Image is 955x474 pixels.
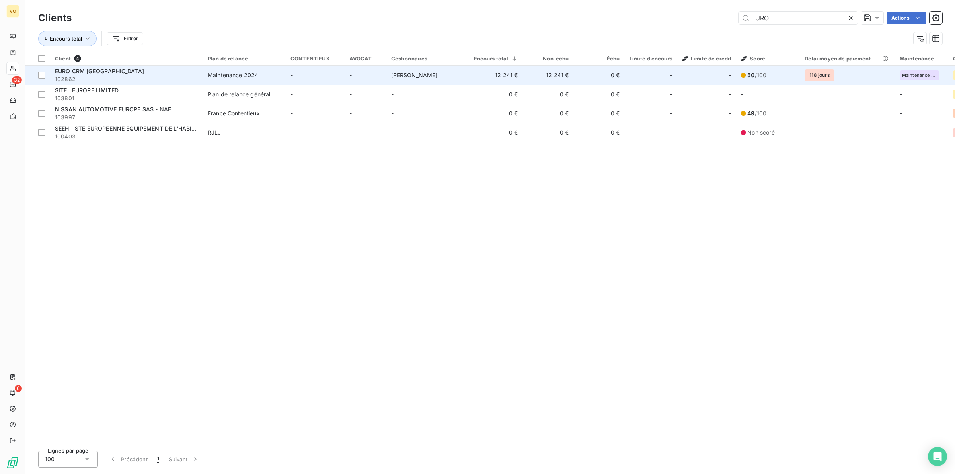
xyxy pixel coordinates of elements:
[391,55,464,62] div: Gestionnaires
[55,87,119,94] span: SITEL EUROPE LIMITED
[474,55,518,62] div: Encours total
[574,104,625,123] td: 0 €
[12,76,22,84] span: 32
[208,71,258,79] div: Maintenance 2024
[50,35,82,42] span: Encours total
[729,109,731,117] span: -
[349,110,352,117] span: -
[902,73,937,78] span: Maintenance 2024
[55,133,198,140] span: 100403
[579,55,620,62] div: Échu
[15,385,22,392] span: 6
[523,66,574,85] td: 12 241 €
[523,85,574,104] td: 0 €
[349,91,352,98] span: -
[900,129,902,136] span: -
[164,451,204,468] button: Suivant
[55,106,171,113] span: NISSAN AUTOMOTIVE EUROPE SAS - NAE
[747,109,766,117] span: /100
[208,55,281,62] div: Plan de relance
[747,72,754,78] span: 50
[670,129,672,137] span: -
[208,129,221,137] div: RJLJ
[55,75,198,83] span: 102862
[469,85,523,104] td: 0 €
[45,455,55,463] span: 100
[670,109,672,117] span: -
[55,113,198,121] span: 103997
[290,110,293,117] span: -
[630,55,672,62] div: Limite d’encours
[682,55,731,62] span: Limite de crédit
[469,104,523,123] td: 0 €
[290,72,293,78] span: -
[391,129,394,136] span: -
[574,66,625,85] td: 0 €
[670,71,672,79] span: -
[805,55,890,62] div: Délai moyen de paiement
[290,129,293,136] span: -
[887,12,926,24] button: Actions
[523,104,574,123] td: 0 €
[208,109,260,117] div: France Contentieux
[6,5,19,18] div: VO
[74,55,81,62] span: 4
[6,456,19,469] img: Logo LeanPay
[55,94,198,102] span: 103801
[38,11,72,25] h3: Clients
[729,90,731,98] span: -
[574,123,625,142] td: 0 €
[747,129,774,137] span: Non scoré
[38,31,97,46] button: Encours total
[391,110,394,117] span: -
[208,90,270,98] div: Plan de relance général
[391,91,394,98] span: -
[107,32,143,45] button: Filtrer
[805,69,834,81] span: 118 jours
[469,66,523,85] td: 12 241 €
[152,451,164,468] button: 1
[729,71,731,79] span: -
[900,55,944,62] div: Maintenance
[349,72,352,78] span: -
[523,123,574,142] td: 0 €
[747,110,754,117] span: 49
[574,85,625,104] td: 0 €
[528,55,569,62] div: Non-échu
[391,72,438,78] span: [PERSON_NAME]
[670,90,672,98] span: -
[741,55,765,62] span: Score
[290,55,340,62] div: CONTENTIEUX
[747,71,766,79] span: /100
[900,110,902,117] span: -
[739,12,858,24] input: Rechercher
[729,129,731,137] span: -
[55,68,144,74] span: EURO CRM [GEOGRAPHIC_DATA]
[741,91,743,98] span: -
[157,455,159,463] span: 1
[928,447,947,466] div: Open Intercom Messenger
[469,123,523,142] td: 0 €
[349,129,352,136] span: -
[55,125,202,132] span: SEEH - STE EUROPEENNE EQUIPEMENT DE L'HABITAT
[290,91,293,98] span: -
[900,91,902,98] span: -
[55,55,71,62] span: Client
[104,451,152,468] button: Précédent
[349,55,382,62] div: AVOCAT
